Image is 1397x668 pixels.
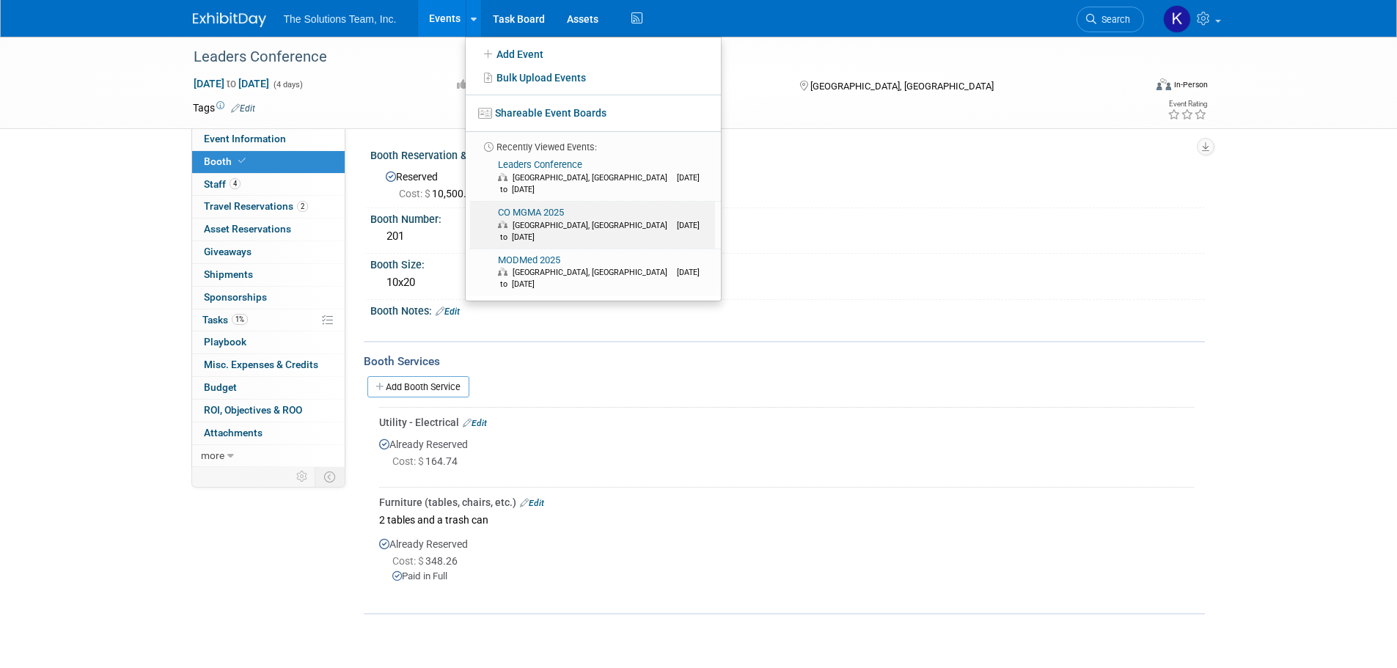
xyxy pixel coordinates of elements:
span: Tasks [202,314,248,326]
a: Shareable Event Boards [466,100,721,126]
span: Playbook [204,336,246,348]
a: Travel Reservations2 [192,196,345,218]
a: Misc. Expenses & Credits [192,354,345,376]
div: 201 [381,225,1194,248]
a: Booth [192,151,345,173]
td: Tags [193,100,255,115]
a: Giveaways [192,241,345,263]
a: Search [1077,7,1144,32]
div: Reserved [381,166,1194,201]
span: [GEOGRAPHIC_DATA], [GEOGRAPHIC_DATA] [513,173,675,183]
a: Add Event [466,43,721,66]
div: Booth Number: [370,208,1205,227]
span: more [201,449,224,461]
a: Leaders Conference [GEOGRAPHIC_DATA], [GEOGRAPHIC_DATA] [DATE] to [DATE] [470,154,715,201]
span: [DATE] to [DATE] [498,173,700,194]
span: The Solutions Team, Inc. [284,13,397,25]
div: In-Person [1173,79,1208,90]
div: Booth Notes: [370,300,1205,319]
a: Sponsorships [192,287,345,309]
span: Staff [204,178,241,190]
a: Playbook [192,331,345,353]
a: Asset Reservations [192,219,345,241]
a: ROI, Objectives & ROO [192,400,345,422]
span: [GEOGRAPHIC_DATA], [GEOGRAPHIC_DATA] [810,81,994,92]
a: Edit [436,307,460,317]
a: Attachments [192,422,345,444]
span: to [224,78,238,89]
span: ROI, Objectives & ROO [204,404,302,416]
span: Attachments [204,427,263,438]
span: Shipments [204,268,253,280]
span: Cost: $ [399,188,432,199]
img: Format-Inperson.png [1156,78,1171,90]
span: 4 [230,178,241,189]
div: Already Reserved [379,430,1194,482]
div: 2 tables and a trash can [379,510,1194,529]
span: Sponsorships [204,291,267,303]
span: Cost: $ [392,555,425,567]
span: (4 days) [272,80,303,89]
div: Furniture (tables, chairs, etc.) [379,495,1194,510]
span: [DATE] to [DATE] [498,221,700,242]
span: Asset Reservations [204,223,291,235]
span: 164.74 [392,455,463,467]
span: [GEOGRAPHIC_DATA], [GEOGRAPHIC_DATA] [513,221,675,230]
a: CO MGMA 2025 [GEOGRAPHIC_DATA], [GEOGRAPHIC_DATA] [DATE] to [DATE] [470,202,715,249]
img: Kaelon Harris [1163,5,1191,33]
a: Staff4 [192,174,345,196]
div: Booth Reservation & Invoice: [370,144,1205,164]
img: ExhibitDay [193,12,266,27]
div: Already Reserved [379,529,1194,595]
span: 1% [232,314,248,325]
div: Booth Services [364,353,1205,370]
a: Event Information [192,128,345,150]
a: Budget [192,377,345,399]
span: 348.26 [392,555,463,567]
div: Paid in Full [392,570,1194,584]
div: Booth Size: [370,254,1205,272]
div: Leaders Conference [188,44,1122,70]
span: Booth [204,155,249,167]
div: Event Format [1057,76,1209,98]
span: Search [1096,14,1130,25]
a: Add Booth Service [367,376,469,397]
button: Committed [452,77,539,92]
a: Shipments [192,264,345,286]
span: Misc. Expenses & Credits [204,359,318,370]
a: Tasks1% [192,309,345,331]
a: Edit [520,498,544,508]
a: Bulk Upload Events [466,66,721,89]
span: 2 [297,201,308,212]
span: Giveaways [204,246,252,257]
li: Recently Viewed Events: [466,131,721,154]
div: 10x20 [381,271,1194,294]
div: Event Rating [1167,100,1207,108]
img: seventboard-3.png [478,108,492,119]
td: Personalize Event Tab Strip [290,467,315,486]
span: Event Information [204,133,286,144]
a: more [192,445,345,467]
a: Edit [463,418,487,428]
span: Budget [204,381,237,393]
span: [GEOGRAPHIC_DATA], [GEOGRAPHIC_DATA] [513,268,675,277]
i: Booth reservation complete [238,157,246,165]
span: 10,500.00 [399,188,484,199]
span: [DATE] [DATE] [193,77,270,90]
div: Utility - Electrical [379,415,1194,430]
span: Travel Reservations [204,200,308,212]
a: Edit [231,103,255,114]
span: Cost: $ [392,455,425,467]
a: MODMed 2025 [GEOGRAPHIC_DATA], [GEOGRAPHIC_DATA] [DATE] to [DATE] [470,249,715,296]
td: Toggle Event Tabs [315,467,345,486]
